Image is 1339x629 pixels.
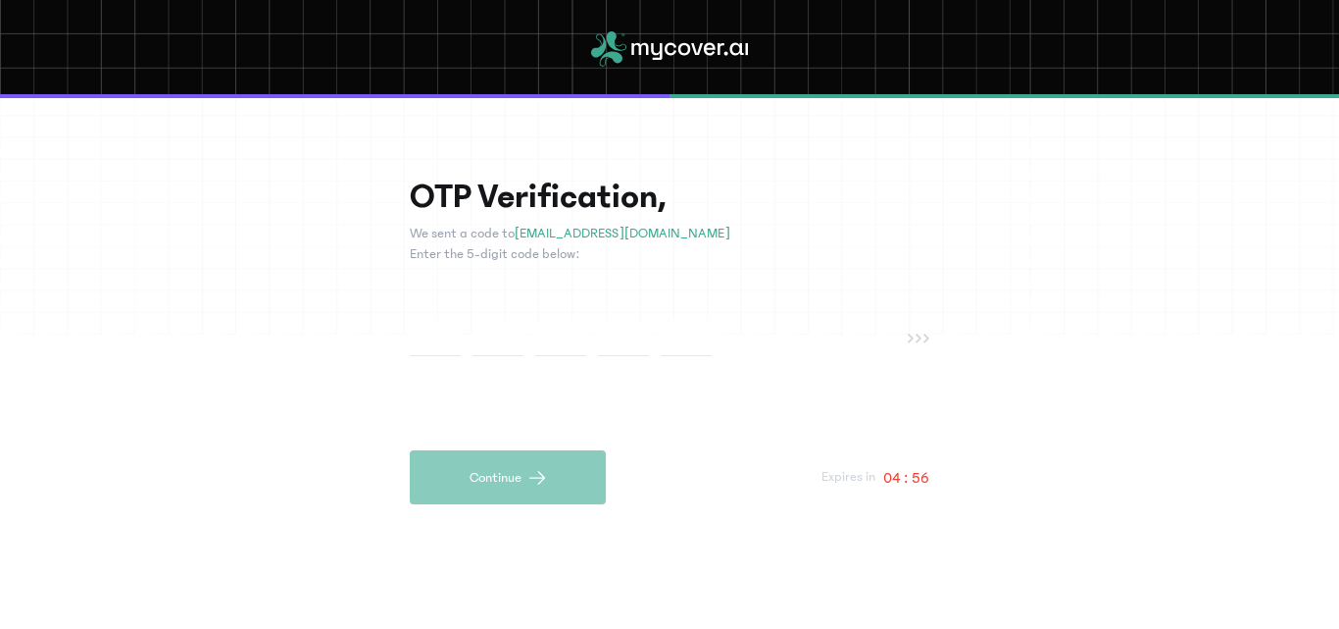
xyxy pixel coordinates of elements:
[515,226,730,241] span: [EMAIL_ADDRESS][DOMAIN_NAME]
[410,244,929,265] p: Enter the 5-digit code below:
[883,466,929,490] p: 04 : 56
[821,467,875,488] p: Expires in
[410,450,606,504] button: Continue
[410,177,929,216] h1: OTP Verification,
[410,224,929,244] p: We sent a code to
